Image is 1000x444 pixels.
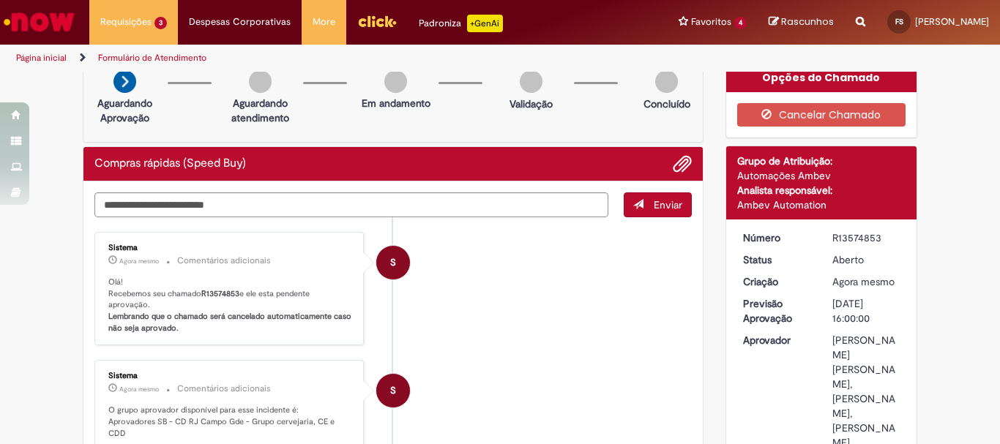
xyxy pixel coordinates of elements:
[119,257,159,266] time: 29/09/2025 08:08:30
[510,97,553,111] p: Validação
[177,383,271,395] small: Comentários adicionais
[108,311,354,334] b: Lembrando que o chamado será cancelado automaticamente caso não seja aprovado.
[94,192,608,217] textarea: Digite sua mensagem aqui...
[225,96,296,125] p: Aguardando atendimento
[832,275,895,288] span: Agora mesmo
[201,288,239,299] b: R13574853
[895,17,903,26] span: FS
[726,63,917,92] div: Opções do Chamado
[734,17,747,29] span: 4
[384,70,407,93] img: img-circle-grey.png
[100,15,152,29] span: Requisições
[189,15,291,29] span: Despesas Corporativas
[16,52,67,64] a: Página inicial
[313,15,335,29] span: More
[915,15,989,28] span: [PERSON_NAME]
[94,157,246,170] h2: Compras rápidas (Speed Buy) Histórico de tíquete
[11,45,656,72] ul: Trilhas de página
[376,374,410,407] div: System
[737,183,906,197] div: Analista responsável:
[732,274,822,289] dt: Criação
[154,17,167,29] span: 3
[467,15,503,32] p: +GenAi
[832,275,895,288] time: 29/09/2025 08:08:18
[119,385,159,394] span: Agora mesmo
[732,230,822,245] dt: Número
[177,255,271,267] small: Comentários adicionais
[737,103,906,127] button: Cancelar Chamado
[108,276,352,334] p: Olá! Recebemos seu chamado e ele esta pendente aprovação.
[119,385,159,394] time: 29/09/2025 08:08:27
[119,257,159,266] span: Agora mesmo
[362,96,430,110] p: Em andamento
[655,70,678,93] img: img-circle-grey.png
[673,154,692,173] button: Adicionar anexos
[98,52,206,64] a: Formulário de Atendimento
[624,192,692,217] button: Enviar
[737,154,906,168] div: Grupo de Atribuição:
[732,333,822,347] dt: Aprovador
[419,15,503,32] div: Padroniza
[89,96,160,125] p: Aguardando Aprovação
[108,405,352,439] p: O grupo aprovador disponível para esse incidente é: Aprovadores SB - CD RJ Campo Gde - Grupo cerv...
[769,15,834,29] a: Rascunhos
[691,15,731,29] span: Favoritos
[832,274,900,289] div: 29/09/2025 08:08:18
[1,7,77,37] img: ServiceNow
[249,70,272,93] img: img-circle-grey.png
[390,245,396,280] span: S
[643,97,690,111] p: Concluído
[732,296,822,326] dt: Previsão Aprovação
[832,252,900,267] div: Aberto
[108,372,352,380] div: Sistema
[113,70,136,93] img: arrow-next.png
[108,244,352,252] div: Sistema
[520,70,542,93] img: img-circle-grey.png
[376,246,410,279] div: System
[737,168,906,183] div: Automações Ambev
[654,198,682,211] span: Enviar
[832,296,900,326] div: [DATE] 16:00:00
[732,252,822,267] dt: Status
[781,15,834,29] span: Rascunhos
[737,197,906,212] div: Ambev Automation
[390,373,396,408] span: S
[357,10,397,32] img: click_logo_yellow_360x200.png
[832,230,900,245] div: R13574853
